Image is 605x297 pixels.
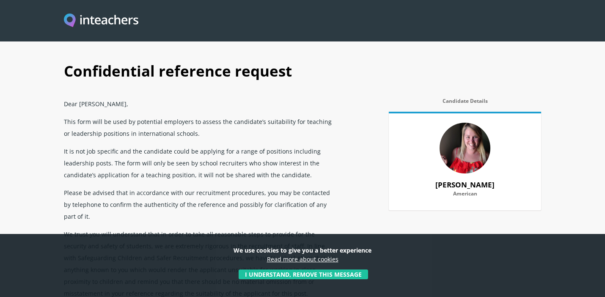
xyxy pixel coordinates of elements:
[440,123,490,173] img: 79318
[64,142,338,184] p: It is not job specific and the candidate could be applying for a range of positions including lea...
[64,95,338,113] p: Dear [PERSON_NAME],
[64,184,338,225] p: Please be advised that in accordance with our recruitment procedures, you may be contacted by tel...
[64,14,138,28] img: Inteachers
[64,113,338,142] p: This form will be used by potential employers to assess the candidate’s suitability for teaching ...
[399,191,531,202] label: American
[234,246,371,254] strong: We use cookies to give you a better experience
[239,269,368,279] button: I understand, remove this message
[64,14,138,28] a: Visit this site's homepage
[64,53,541,95] h1: Confidential reference request
[435,180,495,190] strong: [PERSON_NAME]
[267,255,338,263] a: Read more about cookies
[389,98,541,109] label: Candidate Details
